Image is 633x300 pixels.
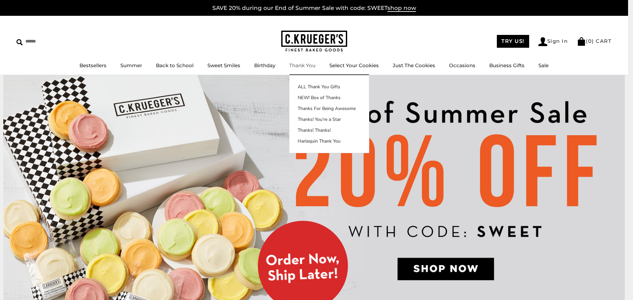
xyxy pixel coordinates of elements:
[538,37,568,46] a: Sign In
[489,62,525,68] a: Business Gifts
[289,127,369,134] a: Thanks! Thanks!
[207,62,240,68] a: Sweet Smiles
[329,62,379,68] a: Select Your Cookies
[588,38,592,44] span: 0
[16,39,23,45] img: Search
[156,62,194,68] a: Back to School
[212,5,416,12] a: SAVE 20% during our End of Summer Sale with code: SWEETshop now
[289,62,316,68] a: Thank You
[497,35,529,48] a: TRY US!
[577,38,612,44] a: (0) CART
[79,62,106,68] a: Bestsellers
[254,62,275,68] a: Birthday
[538,62,549,68] a: Sale
[289,83,369,90] a: ALL Thank You Gifts
[538,37,547,46] img: Account
[577,37,586,46] img: Bag
[289,138,369,145] a: Harlequin Thank You
[449,62,475,68] a: Occasions
[387,5,416,12] span: shop now
[16,36,95,46] input: Search
[289,116,369,123] a: Thanks! You're a Star
[393,62,435,68] a: Just The Cookies
[281,31,347,52] img: C.KRUEGER'S
[289,105,369,112] a: Thanks For Being Awesome
[120,62,142,68] a: Summer
[289,94,369,101] a: NEW! Box of Thanks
